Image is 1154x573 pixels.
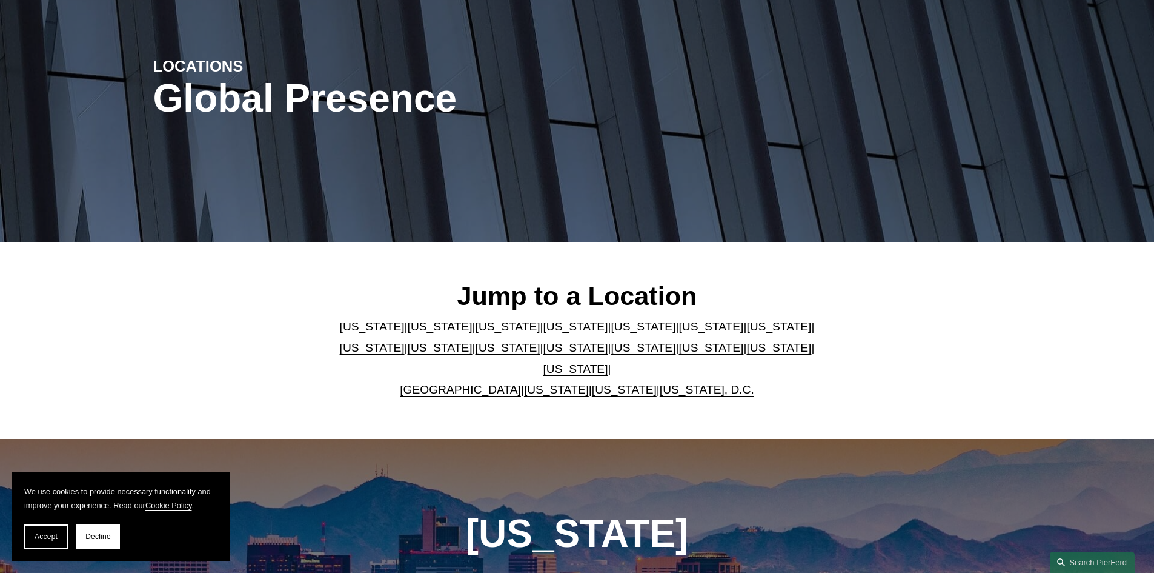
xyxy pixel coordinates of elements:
a: [US_STATE] [592,383,657,396]
h1: [US_STATE] [400,512,754,556]
a: [US_STATE] [746,320,811,333]
a: [US_STATE] [611,320,675,333]
a: [US_STATE] [543,341,608,354]
a: [US_STATE] [408,341,473,354]
a: [US_STATE], D.C. [660,383,754,396]
a: [US_STATE] [746,341,811,354]
a: [US_STATE] [543,363,608,375]
h4: LOCATIONS [153,56,365,76]
a: [US_STATE] [340,320,405,333]
h2: Jump to a Location [330,280,824,312]
a: Search this site [1050,552,1135,573]
a: [US_STATE] [678,320,743,333]
a: [GEOGRAPHIC_DATA] [400,383,521,396]
a: [US_STATE] [524,383,589,396]
p: We use cookies to provide necessary functionality and improve your experience. Read our . [24,484,218,512]
a: [US_STATE] [678,341,743,354]
a: Cookie Policy [145,501,192,510]
a: [US_STATE] [476,320,540,333]
a: [US_STATE] [543,320,608,333]
h1: Global Presence [153,76,718,121]
button: Accept [24,524,68,549]
button: Decline [76,524,120,549]
a: [US_STATE] [611,341,675,354]
p: | | | | | | | | | | | | | | | | | | [330,317,824,400]
span: Accept [35,532,58,541]
a: [US_STATE] [340,341,405,354]
a: [US_STATE] [408,320,473,333]
span: Decline [85,532,111,541]
a: [US_STATE] [476,341,540,354]
section: Cookie banner [12,472,230,561]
